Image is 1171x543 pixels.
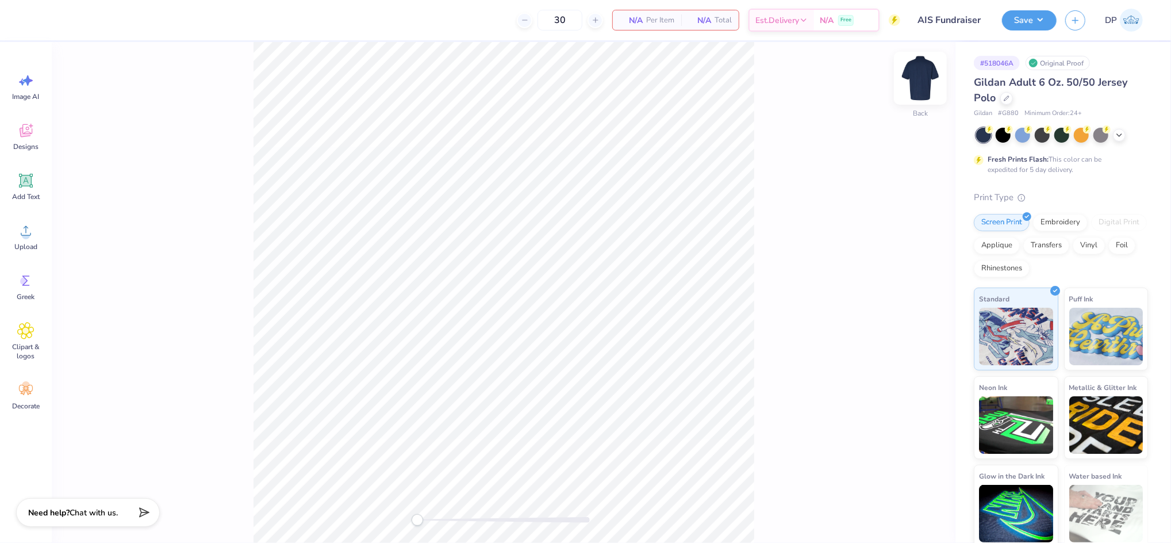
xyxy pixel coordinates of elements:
span: Designs [13,142,39,151]
span: Glow in the Dark Ink [979,470,1045,482]
div: # 518046A [974,56,1020,70]
span: Upload [14,242,37,251]
span: Est. Delivery [755,14,799,26]
a: DP [1100,9,1148,32]
span: Minimum Order: 24 + [1024,109,1082,118]
span: Puff Ink [1069,293,1093,305]
span: Image AI [13,92,40,101]
span: Water based Ink [1069,470,1122,482]
img: Glow in the Dark Ink [979,485,1053,542]
span: Clipart & logos [7,342,45,361]
span: N/A [820,14,834,26]
span: Neon Ink [979,381,1007,393]
div: This color can be expedited for 5 day delivery. [988,154,1129,175]
input: – – [537,10,582,30]
strong: Fresh Prints Flash: [988,155,1049,164]
span: N/A [620,14,643,26]
img: Puff Ink [1069,308,1143,365]
div: Original Proof [1026,56,1090,70]
div: Transfers [1023,237,1069,254]
img: Darlene Padilla [1120,9,1143,32]
div: Back [913,109,928,119]
img: Standard [979,308,1053,365]
div: Applique [974,237,1020,254]
span: Add Text [12,192,40,201]
span: Free [840,16,851,24]
strong: Need help? [28,507,70,518]
div: Rhinestones [974,260,1030,277]
span: Total [715,14,732,26]
div: Embroidery [1033,214,1088,231]
span: Decorate [12,401,40,411]
span: Standard [979,293,1009,305]
div: Vinyl [1073,237,1105,254]
span: Gildan Adult 6 Oz. 50/50 Jersey Polo [974,75,1127,105]
img: Water based Ink [1069,485,1143,542]
span: # G880 [998,109,1019,118]
div: Foil [1108,237,1135,254]
input: Untitled Design [909,9,993,32]
div: Print Type [974,191,1148,204]
span: Gildan [974,109,992,118]
div: Accessibility label [412,514,423,526]
div: Digital Print [1091,214,1147,231]
img: Neon Ink [979,396,1053,454]
span: DP [1105,14,1117,27]
span: Chat with us. [70,507,118,518]
div: Screen Print [974,214,1030,231]
img: Metallic & Glitter Ink [1069,396,1143,454]
span: Metallic & Glitter Ink [1069,381,1137,393]
img: Back [897,55,943,101]
span: Greek [17,292,35,301]
button: Save [1002,10,1057,30]
span: N/A [688,14,711,26]
span: Per Item [646,14,674,26]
